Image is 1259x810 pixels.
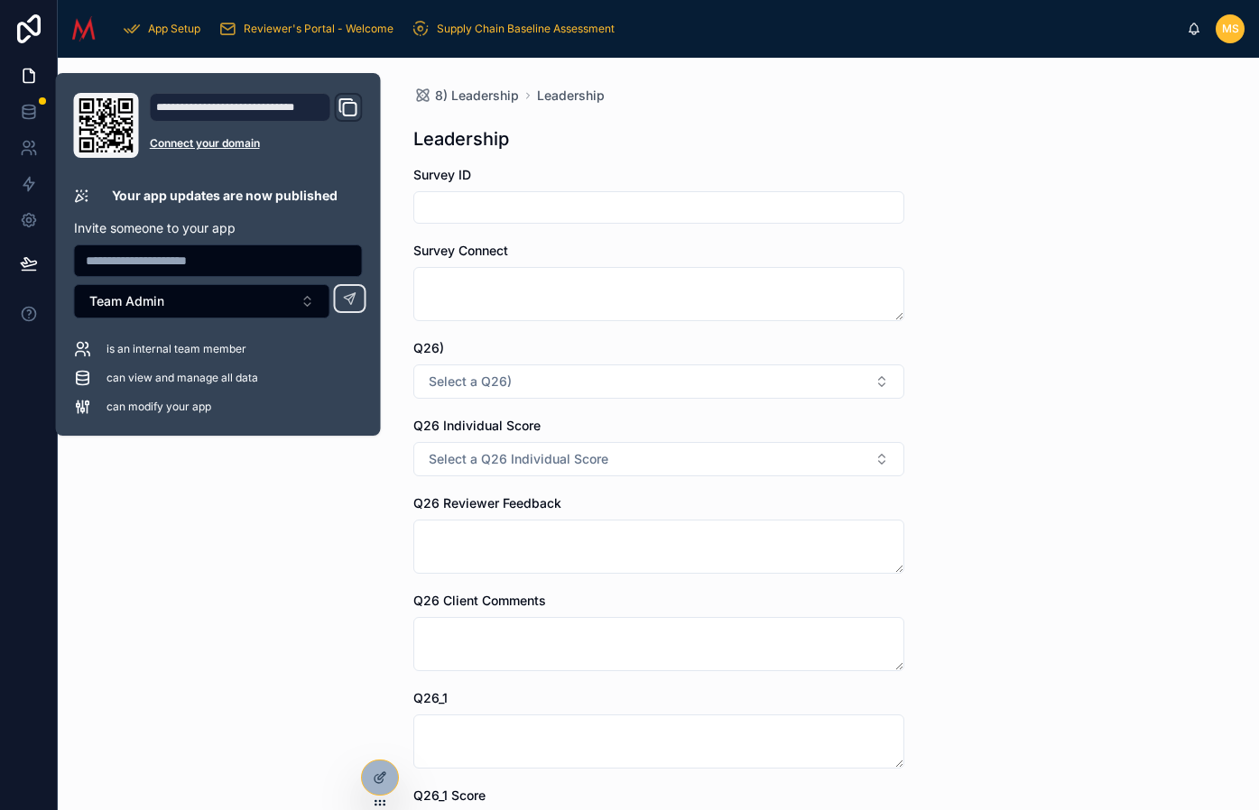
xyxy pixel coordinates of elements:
span: Q26 Individual Score [413,418,541,433]
span: Supply Chain Baseline Assessment [437,22,615,36]
p: Your app updates are now published [112,187,338,205]
span: Q26 Client Comments [413,593,546,608]
span: can modify your app [106,400,211,414]
span: Select a Q26 Individual Score [429,450,608,468]
div: Domain and Custom Link [150,93,363,158]
img: App logo [72,14,96,43]
span: MS [1222,22,1239,36]
span: Q26) [413,340,444,355]
span: Select a Q26) [429,373,512,391]
span: Q26_1 [413,690,448,705]
h1: Leadership [413,126,509,152]
button: Select Button [413,442,904,476]
a: Reviewer's Portal - Welcome [213,13,406,45]
span: Reviewer's Portal - Welcome [244,22,393,36]
div: scrollable content [110,9,1187,49]
a: Connect your domain [150,136,363,151]
a: App Setup [117,13,213,45]
button: Select Button [413,364,904,399]
span: is an internal team member [106,342,246,356]
span: Survey Connect [413,243,508,258]
span: 8) Leadership [435,87,519,105]
span: Survey ID [413,167,471,182]
span: App Setup [148,22,200,36]
a: Supply Chain Baseline Assessment [406,13,627,45]
span: can view and manage all data [106,371,258,385]
button: Select Button [74,284,330,318]
span: Q26_1 Score [413,787,486,803]
a: Leadership [537,87,605,105]
p: Invite someone to your app [74,219,363,237]
span: Team Admin [89,292,164,310]
span: Q26 Reviewer Feedback [413,495,561,511]
a: 8) Leadership [413,87,519,105]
